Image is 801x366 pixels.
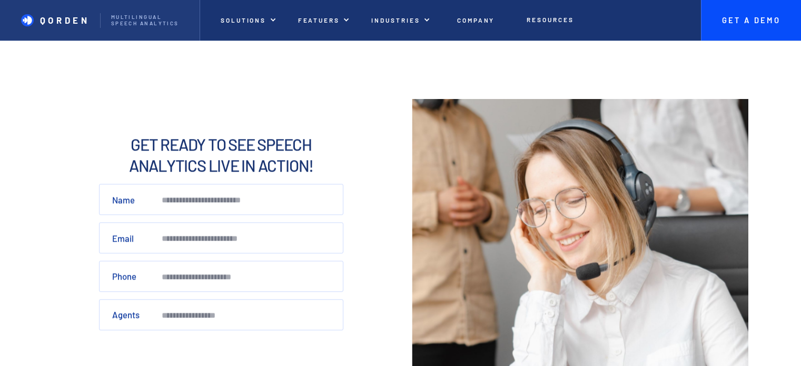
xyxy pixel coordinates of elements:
[371,16,420,24] p: Industries
[221,16,266,24] p: Solutions
[711,16,790,25] p: Get A Demo
[457,16,495,24] p: Company
[298,16,340,24] p: Featuers
[527,16,573,23] p: Resources
[112,233,134,243] label: Email
[99,134,343,176] h2: Get ready to See Speech Analytics live in action!
[112,309,140,320] label: Agents
[111,14,189,27] p: Multilingual Speech analytics
[40,15,90,25] p: QORDEN
[112,194,135,205] label: Name
[112,271,136,282] label: Phone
